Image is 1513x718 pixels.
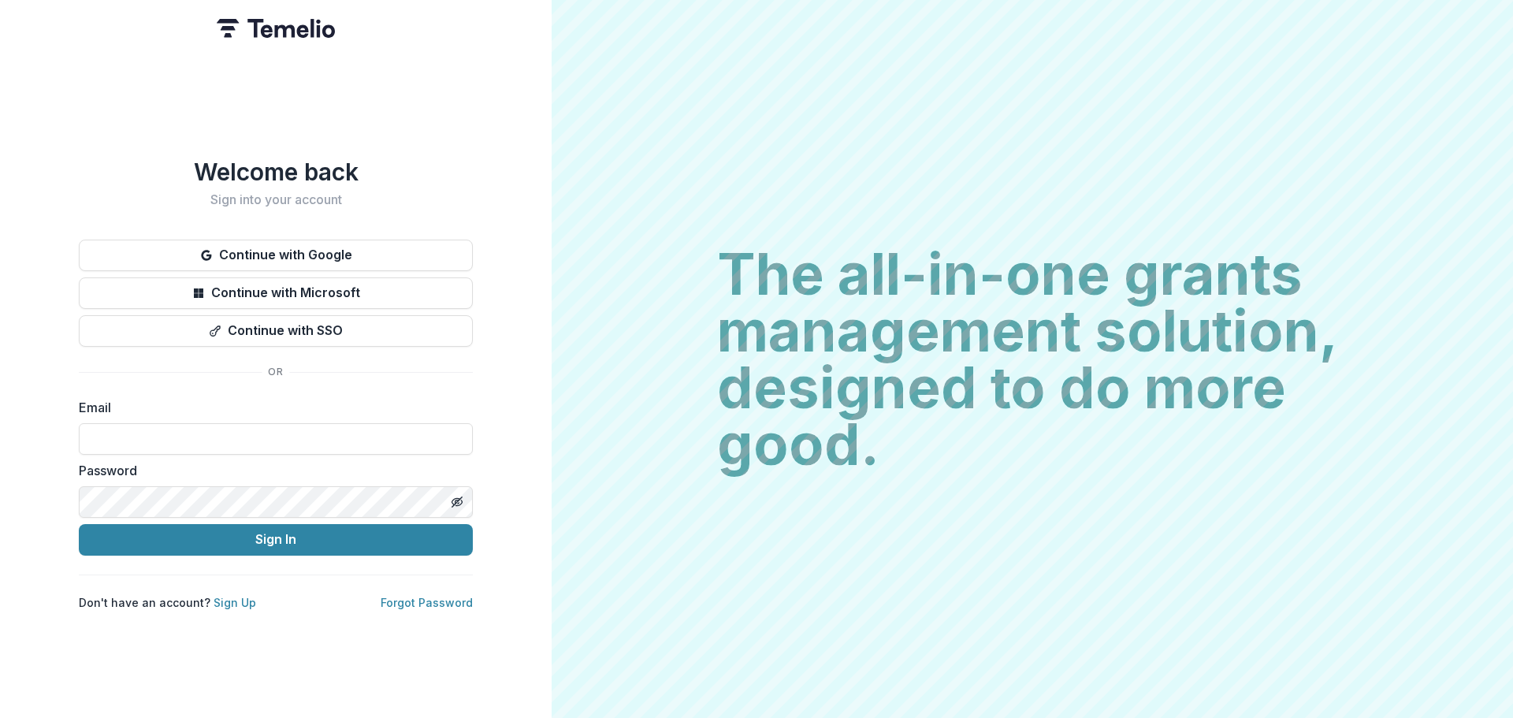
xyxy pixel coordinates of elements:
button: Continue with SSO [79,315,473,347]
button: Continue with Google [79,240,473,271]
label: Password [79,461,463,480]
label: Email [79,398,463,417]
h1: Welcome back [79,158,473,186]
a: Forgot Password [381,596,473,609]
a: Sign Up [214,596,256,609]
h2: Sign into your account [79,192,473,207]
button: Toggle password visibility [444,489,470,515]
img: Temelio [217,19,335,38]
button: Sign In [79,524,473,556]
p: Don't have an account? [79,594,256,611]
button: Continue with Microsoft [79,277,473,309]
